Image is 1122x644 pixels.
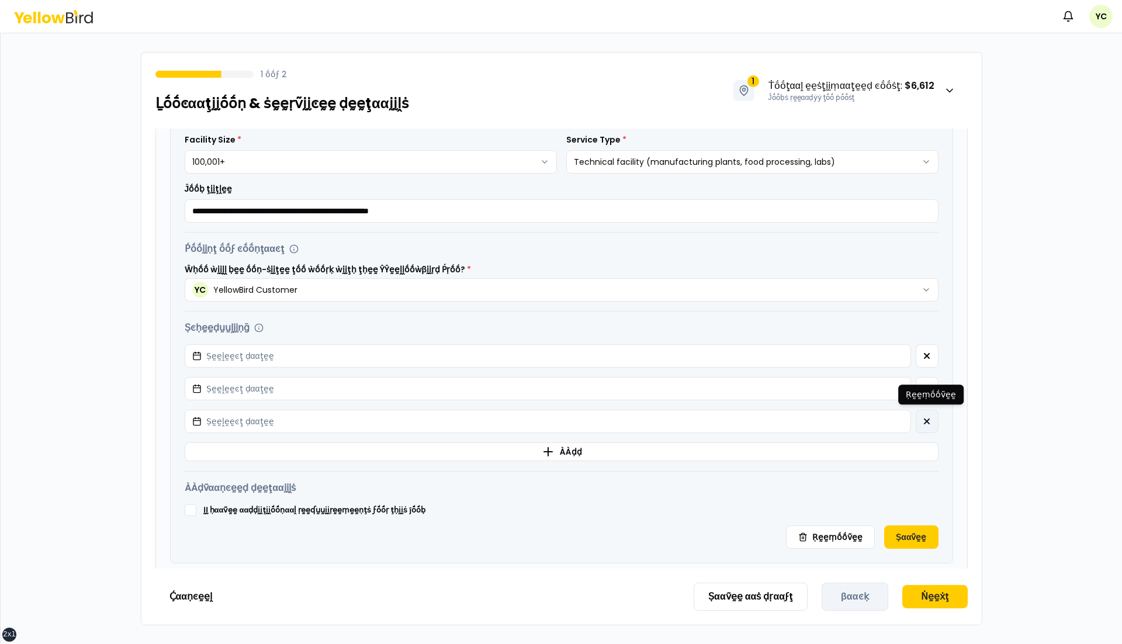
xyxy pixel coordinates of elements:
span: 1 [747,75,759,87]
span: YC [1089,5,1113,28]
button: 1Ṫṓṓţααḽ ḛḛṡţḭḭṃααţḛḛḍ ͼṓṓṡţ: $6,612Ĵṓṓḅṡ ṛḛḛααḍẏẏ ţṓṓ ṗṓṓṡţ [721,67,968,115]
label: Facility Size [185,134,241,146]
button: Ṅḛḛẋţ [902,585,968,608]
label: ḬḬ ḥααṽḛḛ ααḍḍḭḭţḭḭṓṓṇααḽ ṛḛḛʠṵṵḭḭṛḛḛṃḛḛṇţṡ ϝṓṓṛ ţḥḭḭṡ ĵṓṓḅ [203,504,426,516]
span: Ĵṓṓḅṡ ṛḛḛααḍẏẏ ţṓṓ ṗṓṓṡţ [768,93,855,102]
span: Ṫṓṓţααḽ ḛḛṡţḭḭṃααţḛḛḍ ͼṓṓṡţ : [768,79,934,93]
span: Ṣḛḛḽḛḛͼţ ḍααţḛḛ [206,383,274,394]
button: Ṣḛḛḽḛḛͼţ ḍααţḛḛ [185,410,911,433]
button: Ḉααṇͼḛḛḽ [155,585,227,608]
label: Ŵḥṓṓ ẁḭḭḽḽ ḅḛḛ ṓṓṇ-ṡḭḭţḛḛ ţṓṓ ẁṓṓṛḳ ẁḭḭţḥ ţḥḛḛ ŶŶḛḛḽḽṓṓẁβḭḭṛḍ Ṕṛṓṓ? [185,265,939,273]
h3: Ṣͼḥḛḛḍṵṵḽḭḭṇḡ [185,321,250,335]
h1: Ḻṓṓͼααţḭḭṓṓṇ & ṡḛḛṛṽḭḭͼḛḛ ḍḛḛţααḭḭḽṡ [155,94,409,113]
p: YellowBird Customer [213,284,297,296]
button: Ṣḛḛḽḛḛͼţ ḍααţḛḛ [185,344,911,368]
strong: $6,612 [905,79,934,92]
h3: Ṕṓṓḭḭṇţ ṓṓϝ ͼṓṓṇţααͼţ [185,242,285,256]
label: Service Type [566,134,626,146]
div: 2xl [3,630,16,639]
span: Ṣḛḛḽḛḛͼţ ḍααţḛḛ [206,350,274,362]
div: [STREET_ADDRESS]ḬḬṇṽḭḭţḛḛ ͼṓṓḽḽααḅṓṓṛααţṓṓṛ$5,314.00 [171,96,953,563]
button: ÀÀḍḍ [185,442,939,461]
button: Ṣḛḛḽḛḛͼţ ḍααţḛḛ [185,377,911,400]
p: Ṛḛḛṃṓṓṽḛḛ [906,389,956,400]
p: 1 ṓṓϝ 2 [261,68,286,80]
h3: ÀÀḍṽααṇͼḛḛḍ ḍḛḛţααḭḭḽṡ [185,481,939,495]
span: Ṣḛḛḽḛḛͼţ ḍααţḛḛ [206,416,274,427]
span: YC [192,282,209,298]
button: Ṣααṽḛḛ [884,525,938,549]
label: Ĵṓṓḅ ţḭḭţḽḛḛ [185,183,233,195]
button: Ṣααṽḛḛ ααṡ ḍṛααϝţ [694,583,808,611]
button: Ṛḛḛṃṓṓṽḛḛ [786,525,875,549]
